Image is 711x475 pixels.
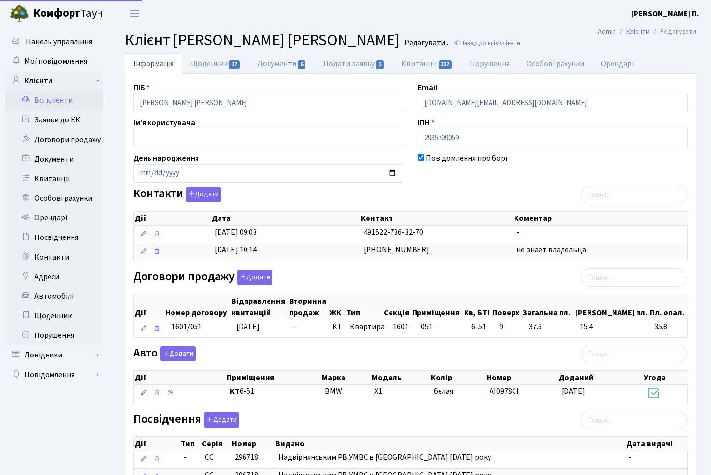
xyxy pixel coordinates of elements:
a: Порушення [5,326,103,345]
span: [DATE] 09:03 [215,227,257,237]
span: [DATE] 10:14 [215,244,257,255]
span: 491522-736-32-70 [364,227,423,237]
th: Поверх [491,294,522,320]
input: Пошук... [581,186,687,204]
span: [DATE] [562,386,585,397]
span: не знает владельца [516,244,586,255]
span: 2 [376,60,384,69]
a: Додати [183,186,221,203]
th: Номер договору [164,294,230,320]
th: Номер [231,437,274,451]
span: Клієнти [498,38,520,47]
li: Редагувати [650,26,696,37]
nav: breadcrumb [583,22,711,42]
span: 6-51 [230,386,317,397]
th: Тип [180,437,201,451]
th: Марка [321,371,371,384]
input: Пошук... [581,268,687,287]
a: Додати [235,268,272,285]
a: Квитанції [393,53,461,74]
th: Дії [134,294,164,320]
span: 6-51 [471,321,491,332]
th: Колір [430,371,486,384]
th: Дії [134,212,211,225]
input: Пошук... [581,411,687,429]
span: Панель управління [26,36,92,47]
span: [DATE] [236,321,260,332]
a: Особові рахунки [5,189,103,208]
th: Відправлення квитанцій [230,294,288,320]
a: Автомобілі [5,286,103,306]
b: [PERSON_NAME] П. [631,8,699,19]
th: Дата [211,212,360,225]
span: 1601/051 [172,321,202,332]
small: Редагувати . [402,38,448,47]
th: Угода [643,371,687,384]
span: 051 [421,321,433,332]
label: Посвідчення [133,412,239,427]
a: Подати заявку [315,53,393,74]
button: Посвідчення [204,412,239,427]
th: Загальна пл. [522,294,574,320]
b: Комфорт [33,5,80,21]
span: 37.6 [529,321,572,332]
span: - [184,452,197,463]
th: Дата видачі [625,437,688,451]
a: Мої повідомлення [5,51,103,71]
img: logo.png [10,4,29,24]
th: Коментар [513,212,688,225]
a: Особові рахунки [518,53,592,74]
span: 137 [439,60,452,69]
span: Мої повідомлення [25,56,87,67]
span: 1601 [393,321,409,332]
span: - [293,321,295,332]
span: 15.4 [580,321,646,332]
a: Додати [201,411,239,428]
a: Довідники [5,345,103,365]
label: Контакти [133,187,221,202]
th: Тип [345,294,382,320]
button: Контакти [186,187,221,202]
a: Всі клієнти [5,91,103,110]
label: ІПН [418,117,435,129]
span: AI0978CI [490,386,519,397]
input: Пошук... [581,345,687,363]
label: Авто [133,346,196,361]
label: Email [418,82,437,94]
span: 6 [298,60,306,69]
span: Клієнт [PERSON_NAME] [PERSON_NAME] [125,29,399,51]
label: Договори продажу [133,270,272,285]
th: Модель [371,371,430,384]
a: Додати [158,345,196,362]
th: ЖК [328,294,345,320]
th: Номер [486,371,558,384]
span: 17 [229,60,240,69]
a: Клієнти [5,71,103,91]
span: КТ [332,321,342,332]
label: Повідомлення про борг [426,152,509,164]
a: Орендарі [5,208,103,228]
a: Панель управління [5,32,103,51]
span: Таун [33,5,103,22]
span: Надвірнянським РВ УМВС в [GEOGRAPHIC_DATA] [DATE] року [278,452,491,463]
span: 296718 [235,452,258,463]
th: Серія [201,437,231,451]
a: Щоденник [182,53,249,74]
th: Дії [134,371,226,384]
span: 9 [499,321,521,332]
label: День народження [133,152,199,164]
th: Вторинна продаж [288,294,328,320]
a: Заявки до КК [5,110,103,130]
span: X1 [374,386,382,397]
a: Документи [249,53,315,74]
a: Інформація [125,53,182,74]
th: Кв, БТІ [463,294,491,320]
a: Назад до всіхКлієнти [453,38,520,47]
a: Посвідчення [5,228,103,247]
th: Секція [383,294,411,320]
th: Пл. опал. [649,294,687,320]
th: Дії [134,437,180,451]
span: - [629,452,632,463]
span: СС [205,452,214,463]
a: Документи [5,149,103,169]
